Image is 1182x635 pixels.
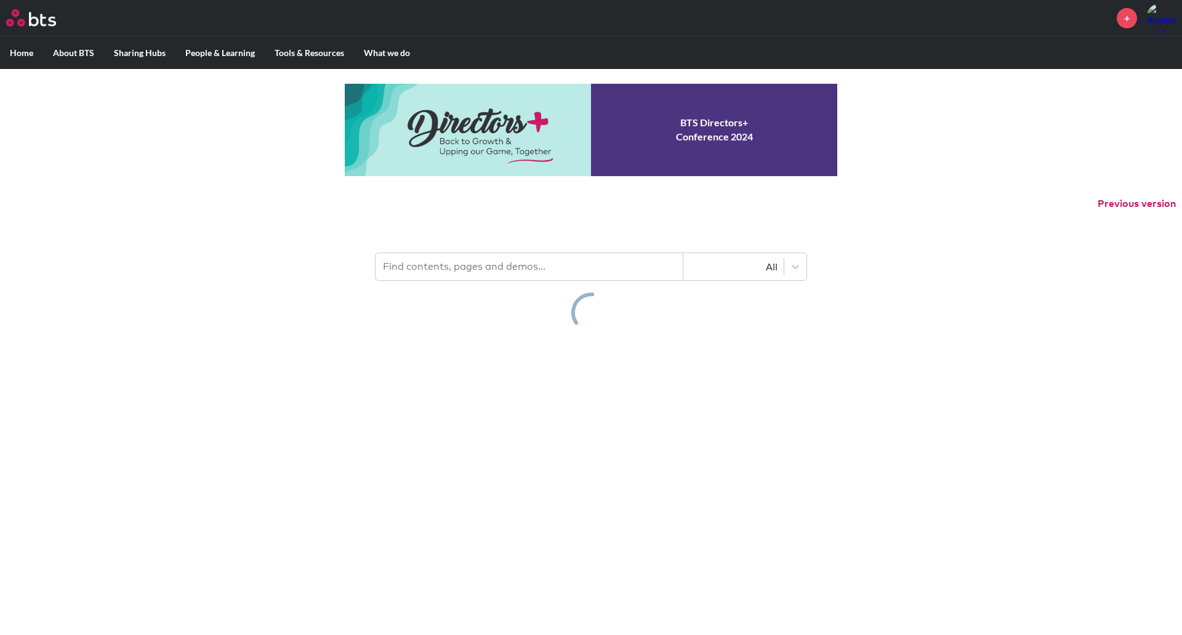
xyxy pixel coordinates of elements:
[1146,3,1176,33] img: Amelia LaMarca
[376,253,683,280] input: Find contents, pages and demos...
[6,9,56,26] img: BTS Logo
[689,260,778,273] div: All
[104,37,175,69] label: Sharing Hubs
[43,37,104,69] label: About BTS
[1146,3,1176,33] a: Profile
[1098,197,1176,211] button: Previous version
[1117,8,1137,28] a: +
[175,37,265,69] label: People & Learning
[265,37,354,69] label: Tools & Resources
[6,9,79,26] a: Go home
[354,37,420,69] label: What we do
[345,84,837,176] a: Conference 2024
